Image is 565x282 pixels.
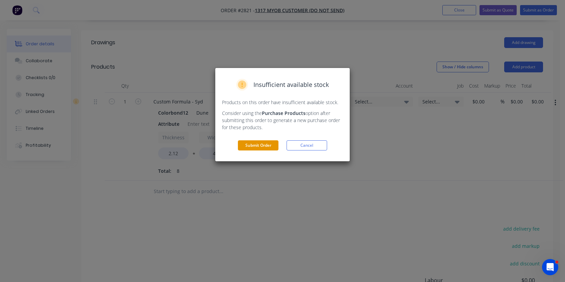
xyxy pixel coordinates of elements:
p: Products on this order have insufficient available stock. [222,99,343,106]
button: Submit Order [238,140,278,150]
strong: Purchase Products [262,110,305,116]
span: Insufficient available stock [253,80,329,89]
iframe: Intercom live chat [542,259,558,275]
button: Cancel [287,140,327,150]
p: Consider using the option after submitting this order to generate a new purchase order for these ... [222,110,343,131]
